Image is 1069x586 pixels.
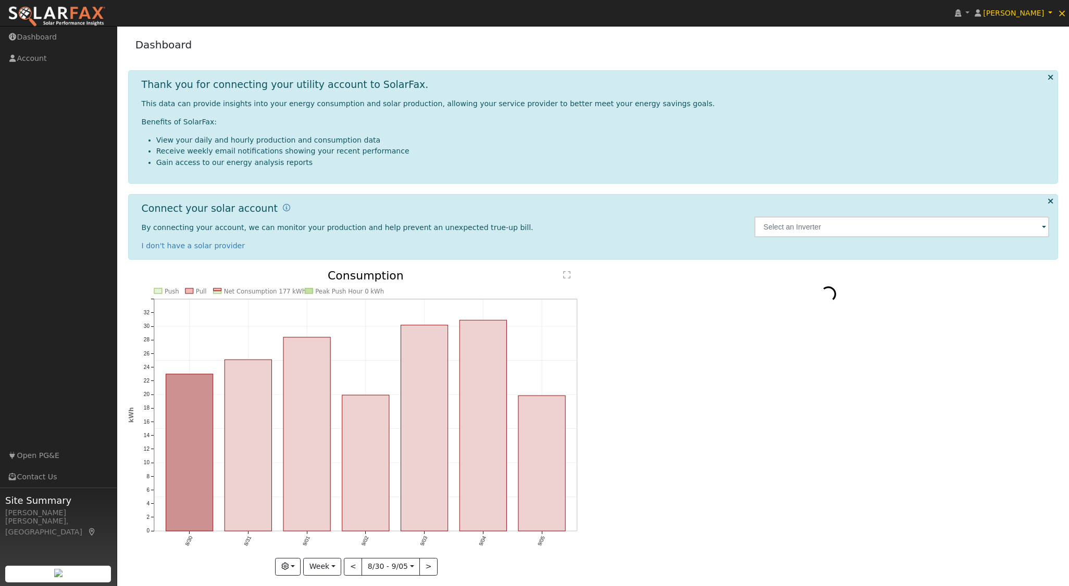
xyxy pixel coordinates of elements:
[156,146,1050,157] li: Receive weekly email notifications showing your recent performance
[5,516,111,538] div: [PERSON_NAME], [GEOGRAPHIC_DATA]
[54,569,63,577] img: retrieve
[156,135,1050,146] li: View your daily and hourly production and consumption data
[8,6,106,28] img: SolarFax
[142,202,278,214] h1: Connect your solar account
[142,117,1050,128] p: Benefits of SolarFax:
[142,99,715,108] span: This data can provide insights into your energy consumption and solar production, allowing your s...
[5,507,111,518] div: [PERSON_NAME]
[142,79,429,91] h1: Thank you for connecting your utility account to SolarFax.
[142,241,245,250] a: I don't have a solar provider
[754,216,1050,237] input: Select an Inverter
[1058,7,1066,19] span: ×
[88,528,97,536] a: Map
[156,157,1050,168] li: Gain access to our energy analysis reports
[5,493,111,507] span: Site Summary
[983,9,1044,17] span: [PERSON_NAME]
[142,223,533,232] span: By connecting your account, we can monitor your production and help prevent an unexpected true-up...
[135,39,192,51] a: Dashboard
